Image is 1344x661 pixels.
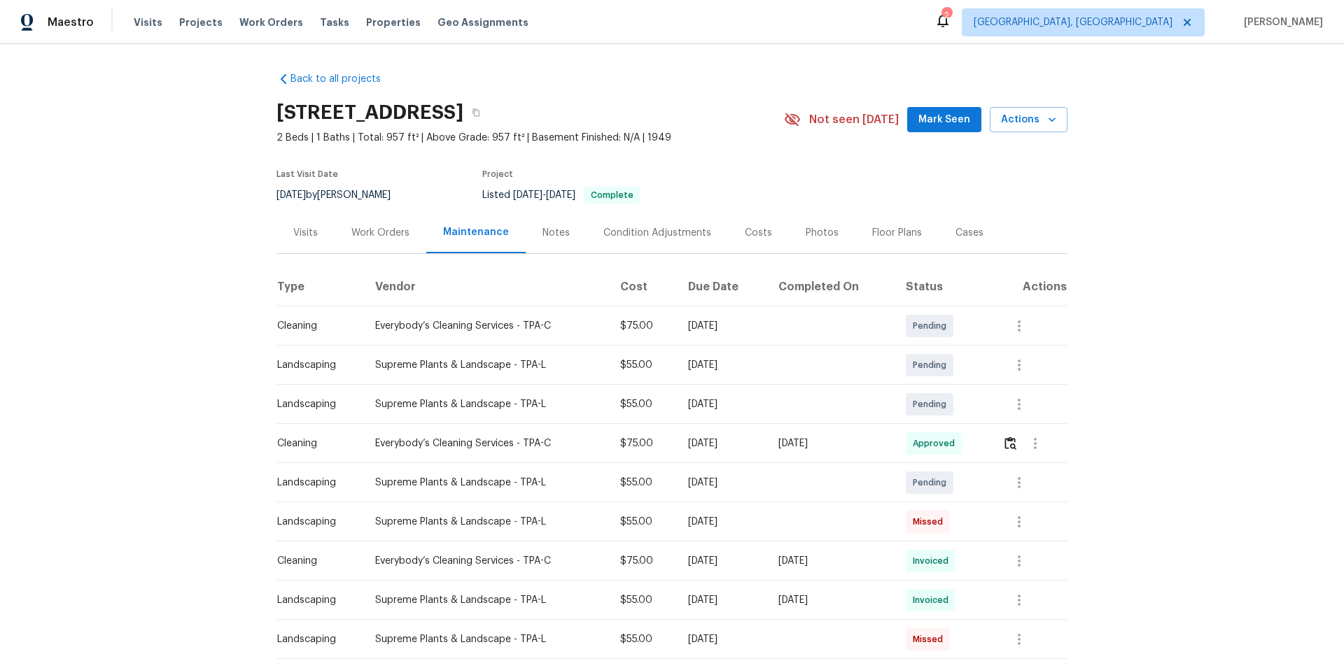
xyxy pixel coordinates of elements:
th: Status [895,267,991,306]
div: $55.00 [620,515,666,529]
span: Approved [913,436,960,450]
div: $55.00 [620,476,666,490]
div: $75.00 [620,554,666,568]
div: Supreme Plants & Landscape - TPA-L [375,476,598,490]
span: Visits [134,15,162,29]
div: [DATE] [778,436,883,450]
th: Type [276,267,364,306]
span: Pending [913,476,952,490]
span: [DATE] [546,190,575,200]
th: Due Date [677,267,767,306]
div: [DATE] [688,436,756,450]
div: Visits [293,226,318,240]
div: [DATE] [778,593,883,607]
div: Supreme Plants & Landscape - TPA-L [375,515,598,529]
img: Review Icon [1004,436,1016,450]
div: Notes [542,226,570,240]
span: [DATE] [276,190,306,200]
div: [DATE] [688,554,756,568]
div: Condition Adjustments [603,226,711,240]
div: Landscaping [277,593,353,607]
div: Cleaning [277,436,353,450]
h2: [STREET_ADDRESS] [276,106,463,120]
span: [GEOGRAPHIC_DATA], [GEOGRAPHIC_DATA] [974,15,1172,29]
div: [DATE] [688,593,756,607]
div: Everybody’s Cleaning Services - TPA-C [375,319,598,333]
div: [DATE] [688,397,756,411]
span: Pending [913,397,952,411]
div: $55.00 [620,593,666,607]
div: Everybody’s Cleaning Services - TPA-C [375,436,598,450]
span: Work Orders [239,15,303,29]
div: Cleaning [277,319,353,333]
span: Pending [913,319,952,333]
th: Cost [609,267,678,306]
div: Landscaping [277,358,353,372]
button: Actions [990,107,1067,133]
th: Vendor [364,267,609,306]
div: Supreme Plants & Landscape - TPA-L [375,397,598,411]
div: by [PERSON_NAME] [276,187,407,204]
div: [DATE] [688,319,756,333]
span: 2 Beds | 1 Baths | Total: 957 ft² | Above Grade: 957 ft² | Basement Finished: N/A | 1949 [276,131,784,145]
div: Landscaping [277,476,353,490]
div: Photos [806,226,839,240]
button: Mark Seen [907,107,981,133]
button: Copy Address [463,100,489,125]
div: $55.00 [620,397,666,411]
div: [DATE] [778,554,883,568]
div: $75.00 [620,319,666,333]
span: Not seen [DATE] [809,113,899,127]
span: Actions [1001,111,1056,129]
div: $75.00 [620,436,666,450]
th: Actions [991,267,1067,306]
div: Costs [745,226,772,240]
div: Floor Plans [872,226,922,240]
span: - [513,190,575,200]
span: Mark Seen [918,111,970,129]
span: [DATE] [513,190,542,200]
div: Landscaping [277,632,353,646]
span: [PERSON_NAME] [1238,15,1323,29]
div: Cases [955,226,983,240]
span: Tasks [320,17,349,27]
span: Invoiced [913,593,954,607]
span: Project [482,170,513,178]
th: Completed On [767,267,895,306]
div: Supreme Plants & Landscape - TPA-L [375,358,598,372]
div: [DATE] [688,358,756,372]
span: Missed [913,515,948,529]
span: Listed [482,190,640,200]
div: Supreme Plants & Landscape - TPA-L [375,632,598,646]
div: $55.00 [620,632,666,646]
div: Everybody’s Cleaning Services - TPA-C [375,554,598,568]
div: Landscaping [277,515,353,529]
a: Back to all projects [276,72,411,86]
div: Work Orders [351,226,409,240]
span: Pending [913,358,952,372]
div: Cleaning [277,554,353,568]
span: Invoiced [913,554,954,568]
div: [DATE] [688,476,756,490]
div: [DATE] [688,515,756,529]
span: Complete [585,191,639,199]
span: Missed [913,632,948,646]
div: Landscaping [277,397,353,411]
div: Supreme Plants & Landscape - TPA-L [375,593,598,607]
div: [DATE] [688,632,756,646]
span: Last Visit Date [276,170,338,178]
span: Properties [366,15,421,29]
div: 2 [941,8,951,22]
span: Projects [179,15,223,29]
span: Geo Assignments [437,15,528,29]
div: $55.00 [620,358,666,372]
div: Maintenance [443,225,509,239]
button: Review Icon [1002,427,1018,460]
span: Maestro [48,15,94,29]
